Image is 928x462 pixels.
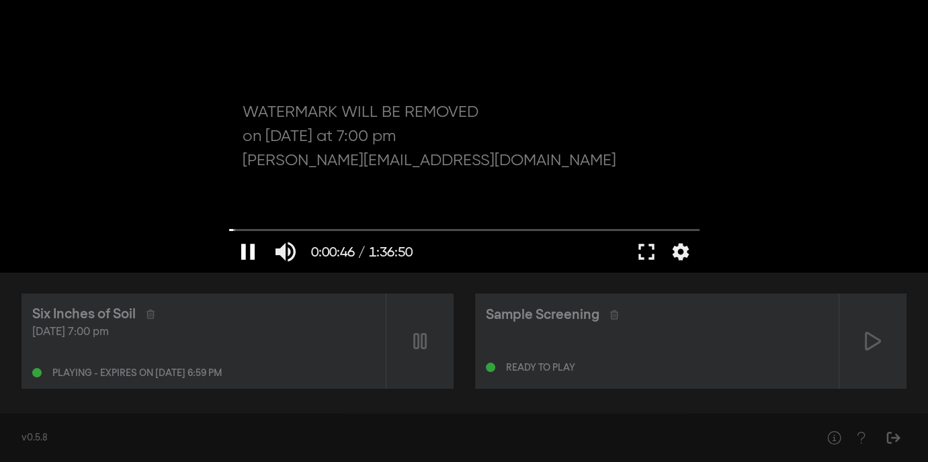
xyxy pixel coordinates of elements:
button: More settings [665,232,696,272]
button: Help [847,424,874,451]
div: Playing - expires on [DATE] 6:59 pm [52,369,222,378]
div: Ready to play [506,363,575,373]
div: Six Inches of Soil [32,304,136,324]
div: v0.5.8 [22,431,794,445]
button: Mute [267,232,304,272]
div: [DATE] 7:00 pm [32,324,375,340]
button: Help [820,424,847,451]
button: Sign Out [880,424,906,451]
div: Sample Screening [486,305,599,325]
button: 0:00:46 / 1:36:50 [304,232,419,272]
button: Full screen [628,232,665,272]
button: Pause [229,232,267,272]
